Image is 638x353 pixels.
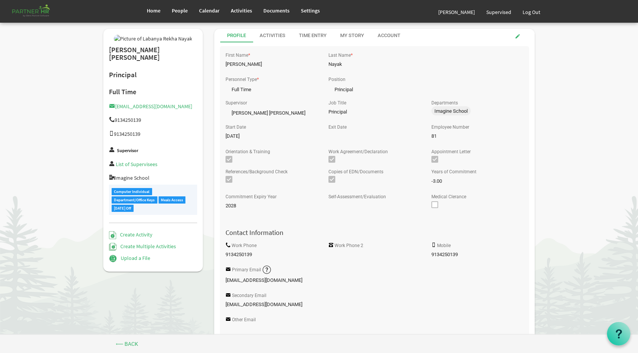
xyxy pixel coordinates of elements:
label: Supervisor [117,148,138,153]
span: Calendar [199,7,219,14]
span: Documents [263,7,289,14]
label: Last Name [328,53,351,58]
label: Departments [431,101,458,106]
label: Work Phone [232,243,257,248]
label: Start Date [226,125,246,130]
div: Meals Access [159,196,186,204]
label: Primary Email [232,267,261,272]
label: Other Email [232,317,256,322]
label: Orientation & Training [226,149,270,154]
h4: Contact Information [220,229,529,236]
img: Create Multiple Activities [109,243,117,251]
img: question-sm.png [262,265,272,275]
span: Supervised [486,9,511,16]
label: Position [328,77,345,82]
label: Commitment Expiry Year [226,194,277,199]
label: Work Phone 2 [335,243,363,248]
label: Mobile [437,243,451,248]
span: Home [147,7,160,14]
label: Medical Clerance [431,194,466,199]
div: My Story [340,32,364,39]
h2: Principal [109,71,197,79]
label: Supervisor [226,101,247,106]
label: Work Agreement/Declaration [328,149,388,154]
a: Upload a File [109,255,150,261]
a: Create Multiple Activities [109,243,176,250]
div: Department/Office Keys [112,196,157,204]
div: Account [378,32,400,39]
label: Years of Commitment [431,170,476,174]
label: Exit Date [328,125,347,130]
label: Appointment Letter [431,149,471,154]
label: Self-Assessment/Evaluation [328,194,386,199]
div: [DATE] Off [112,205,134,212]
span: Activities [231,7,252,14]
label: Secondary Email [232,293,266,298]
div: Computer Individual [112,188,152,195]
label: Employee Number [431,125,469,130]
h5: 9134250139 [109,131,197,137]
label: Copies of EDN/Documents [328,170,383,174]
span: People [172,7,188,14]
h5: 9134250139 [109,117,197,123]
img: Create Activity [109,231,116,239]
label: First Name [226,53,248,58]
span: Imagine School [434,108,469,114]
label: References/Background Check [226,170,288,174]
a: Supervised [481,2,517,23]
a: Create Activity [109,231,152,238]
label: Job Title [328,101,346,106]
div: Time Entry [299,32,327,39]
a: Log Out [517,2,546,23]
img: Picture of Labanya Rekha Nayak [114,35,192,42]
h4: Full Time [109,88,197,96]
div: Profile [227,32,246,39]
div: Activities [260,32,285,39]
span: Imagine School [431,106,471,115]
h2: [PERSON_NAME] [PERSON_NAME] [109,46,197,62]
label: Personnel Type [226,77,257,82]
a: [EMAIL_ADDRESS][DOMAIN_NAME] [109,103,192,110]
img: Upload a File [109,255,117,263]
span: Settings [301,7,320,14]
a: List of Supervisees [116,161,157,168]
h5: Imagine School [109,175,197,181]
div: tab-header [220,29,541,42]
a: [PERSON_NAME] [433,2,481,23]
